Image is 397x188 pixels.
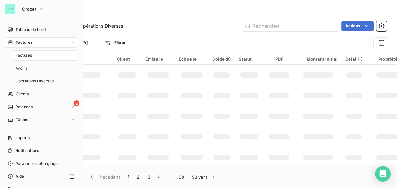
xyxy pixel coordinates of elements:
[267,56,291,61] div: PDF
[299,56,338,61] div: Montant initial
[100,38,130,48] button: Filtrer
[154,170,164,184] button: 4
[117,56,138,61] div: Client
[124,170,133,184] button: 1
[15,148,39,154] span: Notifications
[133,170,143,184] button: 2
[74,100,79,106] span: 2
[22,6,36,12] span: Crozet
[212,56,231,61] div: Solde dû
[79,23,123,29] span: Opérations Diverses
[16,135,30,141] span: Imports
[179,56,204,61] div: Échue le
[145,56,171,61] div: Émise le
[16,117,29,123] span: Tâches
[164,172,175,182] span: …
[5,171,77,182] a: Aide
[128,174,129,180] span: 1
[144,170,154,184] button: 3
[242,21,339,31] input: Rechercher
[85,170,124,184] button: Précédent
[16,65,27,71] span: Avoirs
[341,21,374,31] button: Actions
[16,161,59,166] span: Paramètres et réglages
[345,56,363,61] div: Délai
[239,56,260,61] div: Statut
[16,52,32,58] span: Factures
[16,40,32,45] span: Factures
[16,104,33,110] span: Relances
[16,78,54,84] span: Opérations Diverses
[175,170,188,184] button: 68
[16,91,29,97] span: Clients
[375,166,391,182] div: Open Intercom Messenger
[188,170,221,184] button: Suivant
[16,174,24,179] span: Aide
[5,4,16,14] div: CR
[16,27,46,33] span: Tableau de bord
